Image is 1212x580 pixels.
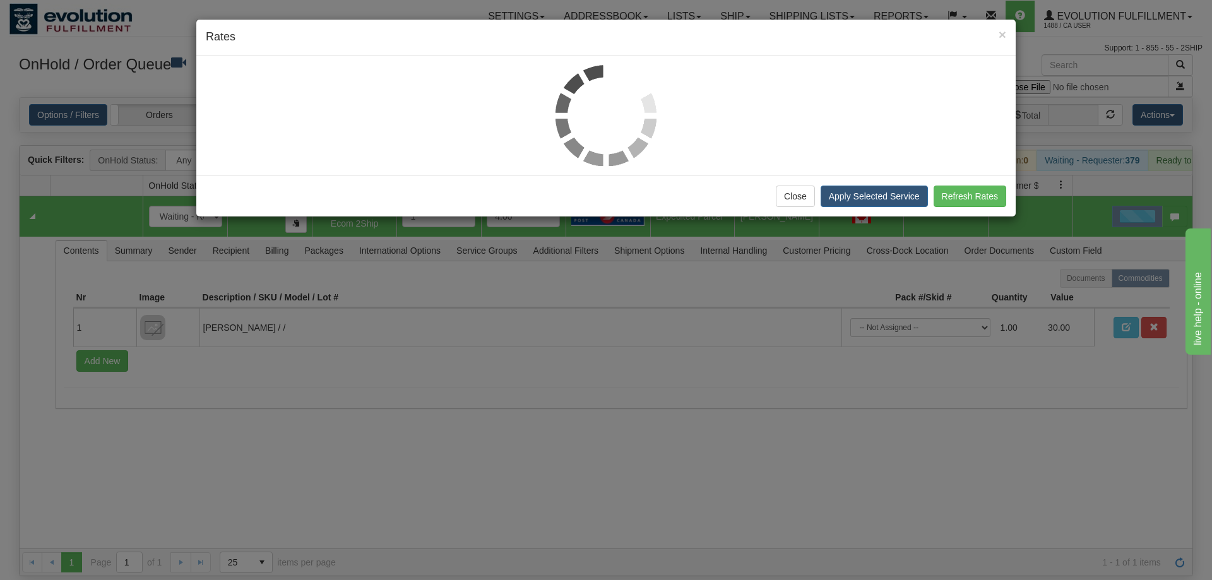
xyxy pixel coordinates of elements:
[776,186,815,207] button: Close
[555,65,656,166] img: loader.gif
[821,186,928,207] button: Apply Selected Service
[999,27,1006,42] span: ×
[206,29,1006,45] h4: Rates
[9,8,117,23] div: live help - online
[1183,225,1211,354] iframe: chat widget
[999,28,1006,41] button: Close
[934,186,1006,207] button: Refresh Rates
